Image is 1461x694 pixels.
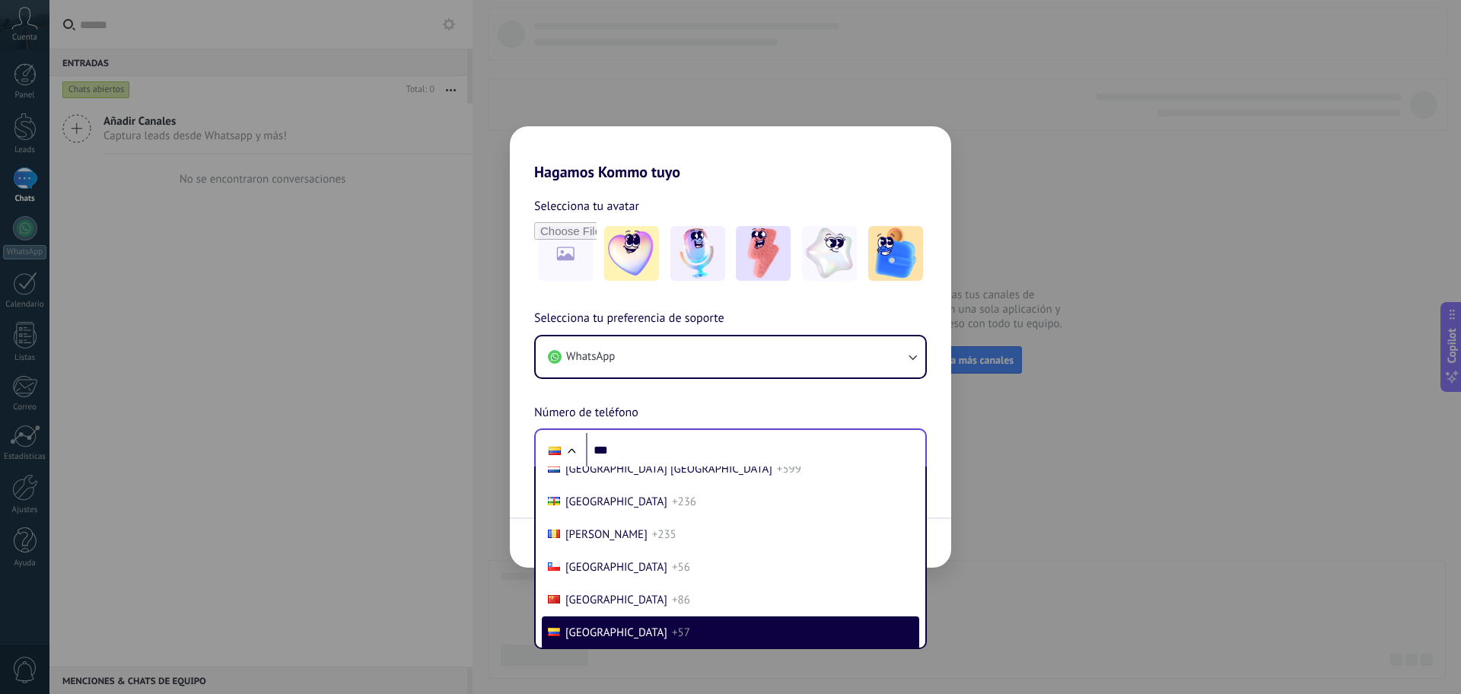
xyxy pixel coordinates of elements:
[868,226,923,281] img: -5.jpeg
[565,495,667,509] span: [GEOGRAPHIC_DATA]
[540,435,569,466] div: Colombia: + 57
[565,462,772,476] span: [GEOGRAPHIC_DATA] [GEOGRAPHIC_DATA]
[534,309,724,329] span: Selecciona tu preferencia de soporte
[672,560,690,575] span: +56
[736,226,791,281] img: -3.jpeg
[565,527,648,542] span: [PERSON_NAME]
[672,495,696,509] span: +236
[510,126,951,181] h2: Hagamos Kommo tuyo
[536,336,925,377] button: WhatsApp
[566,349,615,365] span: WhatsApp
[652,527,676,542] span: +235
[604,226,659,281] img: -1.jpeg
[534,196,639,216] span: Selecciona tu avatar
[672,626,690,640] span: +57
[565,593,667,607] span: [GEOGRAPHIC_DATA]
[672,593,690,607] span: +86
[534,403,638,423] span: Número de teléfono
[565,626,667,640] span: [GEOGRAPHIC_DATA]
[777,462,801,476] span: +599
[802,226,857,281] img: -4.jpeg
[565,560,667,575] span: [GEOGRAPHIC_DATA]
[670,226,725,281] img: -2.jpeg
